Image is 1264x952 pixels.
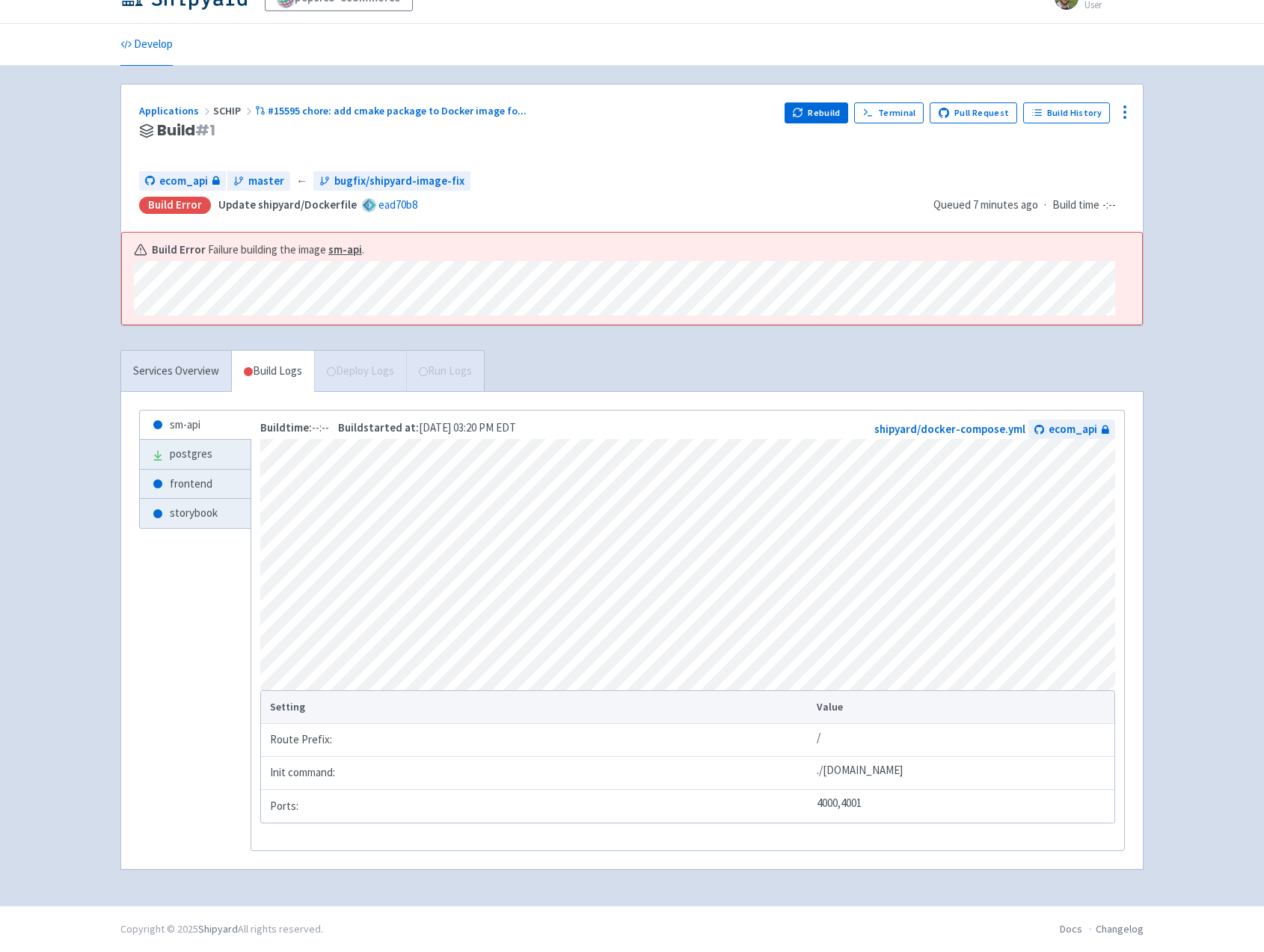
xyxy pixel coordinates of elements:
a: ecom_api [139,171,226,191]
span: # 1 [195,120,215,141]
strong: Build started at: [338,420,419,434]
a: frontend [140,470,251,499]
a: Develop [120,24,173,66]
th: Setting [261,691,812,724]
span: -:-- [1102,197,1116,214]
a: #15595 chore: add cmake package to Docker image fo... [255,104,529,117]
span: --:-- [260,420,329,434]
a: storybook [140,499,251,528]
span: ← [296,173,307,190]
div: Copyright © 2025 All rights reserved. [120,921,323,937]
a: Docs [1060,922,1082,936]
time: 7 minutes ago [973,197,1038,212]
span: ecom_api [1049,421,1097,438]
div: Build Error [139,197,211,214]
a: Applications [139,104,213,117]
div: · [933,197,1125,214]
span: ecom_api [159,173,208,190]
span: Build [157,122,215,139]
td: / [812,724,1114,757]
a: Changelog [1096,922,1144,936]
a: master [227,171,290,191]
strong: Update shipyard/Dockerfile [218,197,357,212]
td: Route Prefix: [261,724,812,757]
button: Rebuild [785,102,849,123]
td: 4000,4001 [812,790,1114,823]
span: Failure building the image . [208,242,364,259]
span: master [248,173,284,190]
span: [DATE] 03:20 PM EDT [338,420,516,434]
span: Build time [1052,197,1099,214]
strong: Build time: [260,420,312,434]
a: ecom_api [1028,420,1115,440]
a: Services Overview [121,351,231,392]
a: ead70b8 [378,197,417,212]
a: bugfix/shipyard-image-fix [313,171,470,191]
td: ./[DOMAIN_NAME] [812,757,1114,790]
a: Build Logs [232,351,314,392]
a: Build History [1023,102,1110,123]
span: #15595 chore: add cmake package to Docker image fo ... [268,104,527,117]
a: sm-api [328,242,362,257]
a: shipyard/docker-compose.yml [874,422,1025,436]
span: bugfix/shipyard-image-fix [334,173,464,190]
a: sm-api [140,411,251,440]
a: Shipyard [198,922,238,936]
a: Pull Request [930,102,1017,123]
td: Ports: [261,790,812,823]
th: Value [812,691,1114,724]
a: postgres [140,440,251,469]
a: Terminal [854,102,924,123]
td: Init command: [261,757,812,790]
b: Build Error [152,242,206,259]
span: SCHIP [213,104,255,117]
span: Queued [933,197,1038,212]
